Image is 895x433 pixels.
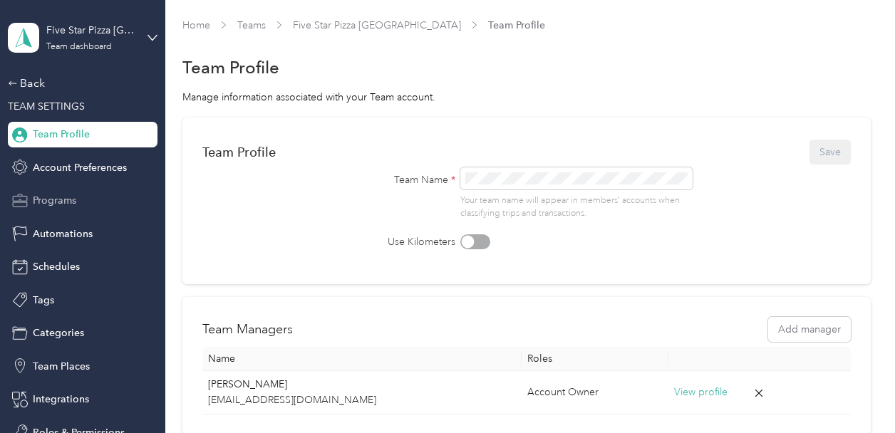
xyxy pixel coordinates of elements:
[522,347,668,371] th: Roles
[202,320,293,339] h2: Team Managers
[33,226,93,241] span: Automations
[488,18,545,33] span: Team Profile
[202,145,276,160] div: Team Profile
[46,43,112,51] div: Team dashboard
[815,353,895,433] iframe: Everlance-gr Chat Button Frame
[327,172,455,187] label: Team Name
[293,19,461,31] a: Five Star Pizza [GEOGRAPHIC_DATA]
[182,19,210,31] a: Home
[33,127,90,142] span: Team Profile
[46,23,135,38] div: Five Star Pizza [GEOGRAPHIC_DATA]
[33,325,84,340] span: Categories
[33,193,76,208] span: Programs
[460,194,693,219] p: Your team name will appear in members’ accounts when classifying trips and transactions.
[182,60,279,75] h1: Team Profile
[202,347,521,371] th: Name
[8,100,85,113] span: TEAM SETTINGS
[33,160,127,175] span: Account Preferences
[8,75,150,92] div: Back
[33,359,90,374] span: Team Places
[237,19,266,31] a: Teams
[208,377,515,392] p: [PERSON_NAME]
[674,385,728,400] button: View profile
[182,90,870,105] div: Manage information associated with your Team account.
[33,293,54,308] span: Tags
[527,385,663,400] div: Account Owner
[33,259,80,274] span: Schedules
[768,317,851,342] button: Add manager
[208,392,515,408] p: [EMAIL_ADDRESS][DOMAIN_NAME]
[327,234,455,249] label: Use Kilometers
[33,392,89,407] span: Integrations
